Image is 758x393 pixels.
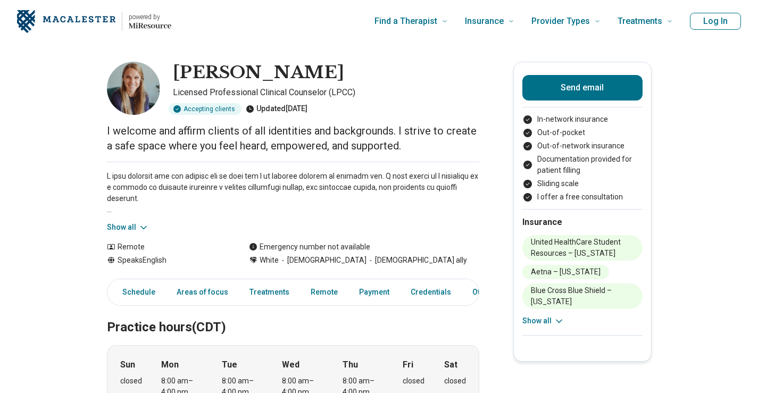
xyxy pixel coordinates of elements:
div: Emergency number not available [249,241,370,253]
div: Accepting clients [169,103,241,115]
p: Licensed Professional Clinical Counselor (LPCC) [173,86,479,99]
span: White [260,255,279,266]
li: Out-of-network insurance [522,140,643,152]
div: closed [403,375,424,387]
span: Insurance [465,14,504,29]
strong: Fri [403,358,413,371]
button: Show all [107,222,149,233]
div: closed [120,375,142,387]
p: L ipsu dolorsit ame con adipisc eli se doei tem I ut laboree dolorem al enimadm ven. Q nost exerc... [107,171,479,215]
span: Treatments [618,14,662,29]
div: Updated [DATE] [246,103,307,115]
li: United HealthCare Student Resources – [US_STATE] [522,235,643,261]
span: [DEMOGRAPHIC_DATA] ally [366,255,467,266]
span: Find a Therapist [374,14,437,29]
strong: Wed [282,358,299,371]
span: [DEMOGRAPHIC_DATA] [279,255,366,266]
h2: Insurance [522,216,643,229]
button: Send email [522,75,643,101]
li: Blue Cross Blue Shield – [US_STATE] [522,283,643,309]
div: Remote [107,241,228,253]
span: Provider Types [531,14,590,29]
a: Credentials [404,281,457,303]
li: In-network insurance [522,114,643,125]
strong: Sat [444,358,457,371]
strong: Thu [343,358,358,371]
li: I offer a free consultation [522,191,643,203]
strong: Tue [222,358,237,371]
a: Treatments [243,281,296,303]
div: closed [444,375,466,387]
p: powered by [129,13,171,21]
div: Speaks English [107,255,228,266]
h2: Practice hours (CDT) [107,293,479,337]
li: Documentation provided for patient filling [522,154,643,176]
h1: [PERSON_NAME] [173,62,344,84]
a: Schedule [110,281,162,303]
a: Home page [17,4,171,38]
a: Remote [304,281,344,303]
li: Aetna – [US_STATE] [522,265,609,279]
a: Other [466,281,504,303]
button: Show all [522,315,564,327]
button: Log In [690,13,741,30]
ul: Payment options [522,114,643,203]
li: Sliding scale [522,178,643,189]
a: Areas of focus [170,281,235,303]
strong: Sun [120,358,135,371]
p: I welcome and affirm clients of all identities and backgrounds. I strive to create a safe space w... [107,123,479,153]
strong: Mon [161,358,179,371]
img: Lindsay Gades, Licensed Professional Clinical Counselor (LPCC) [107,62,160,115]
a: Payment [353,281,396,303]
li: Out-of-pocket [522,127,643,138]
